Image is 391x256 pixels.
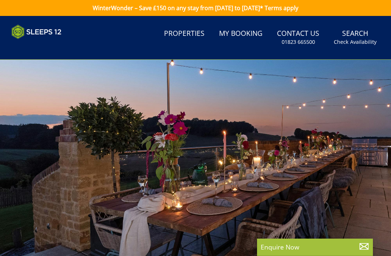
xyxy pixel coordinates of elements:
small: Check Availability [334,38,377,46]
img: Sleeps 12 [12,25,62,39]
a: My Booking [216,26,265,42]
a: Properties [161,26,207,42]
small: 01823 665500 [282,38,315,46]
p: Enquire Now [261,242,369,252]
a: Contact Us01823 665500 [274,26,322,49]
iframe: Customer reviews powered by Trustpilot [8,43,84,50]
a: SearchCheck Availability [331,26,379,49]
